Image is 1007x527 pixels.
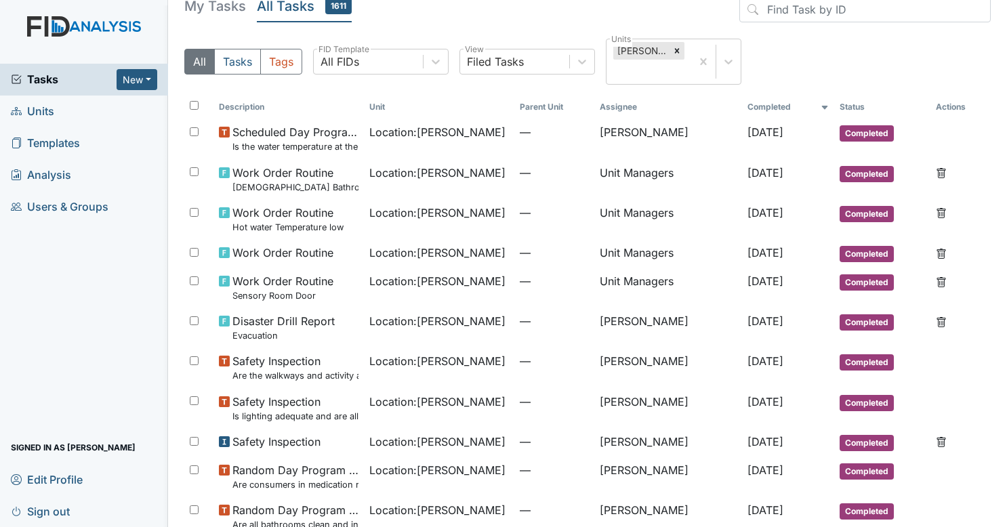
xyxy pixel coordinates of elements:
[840,166,894,182] span: Completed
[11,133,80,154] span: Templates
[840,246,894,262] span: Completed
[936,434,947,450] a: Delete
[11,71,117,87] a: Tasks
[232,165,358,194] span: Work Order Routine Ladies Bathroom Faucet and Plumbing
[747,206,783,219] span: [DATE]
[840,206,894,222] span: Completed
[232,329,335,342] small: Evacuation
[232,478,358,491] small: Are consumers in medication room/area prior to staff beginning for each consumer?
[742,96,834,119] th: Toggle SortBy
[520,273,589,289] span: —
[613,42,670,60] div: [PERSON_NAME]
[369,394,506,410] span: Location : [PERSON_NAME]
[369,124,506,140] span: Location : [PERSON_NAME]
[467,54,524,70] div: Filed Tasks
[936,165,947,181] a: Delete
[369,273,506,289] span: Location : [PERSON_NAME]
[594,388,742,428] td: [PERSON_NAME]
[747,435,783,448] span: [DATE]
[520,394,589,410] span: —
[369,245,506,261] span: Location : [PERSON_NAME]
[520,353,589,369] span: —
[232,273,333,302] span: Work Order Routine Sensory Room Door
[232,124,358,153] span: Scheduled Day Program Inspection Is the water temperature at the kitchen sink between 100 to 110 ...
[747,354,783,368] span: [DATE]
[594,308,742,347] td: [PERSON_NAME]
[520,434,589,450] span: —
[369,502,506,518] span: Location : [PERSON_NAME]
[232,462,358,491] span: Random Day Program Inspection Are consumers in medication room/area prior to staff beginning for ...
[232,245,333,261] span: Work Order Routine
[594,268,742,308] td: Unit Managers
[936,245,947,261] a: Delete
[214,49,261,75] button: Tasks
[369,462,506,478] span: Location : [PERSON_NAME]
[840,354,894,371] span: Completed
[747,125,783,139] span: [DATE]
[184,49,215,75] button: All
[232,205,344,234] span: Work Order Routine Hot water Temperature low
[594,159,742,199] td: Unit Managers
[11,501,70,522] span: Sign out
[747,463,783,477] span: [DATE]
[117,69,157,90] button: New
[747,503,783,517] span: [DATE]
[232,313,335,342] span: Disaster Drill Report Evacuation
[11,101,54,122] span: Units
[11,196,108,217] span: Users & Groups
[369,205,506,221] span: Location : [PERSON_NAME]
[840,435,894,451] span: Completed
[747,395,783,408] span: [DATE]
[840,463,894,480] span: Completed
[184,49,302,75] div: Type filter
[232,369,358,382] small: Are the walkways and activity areas free from slipping and tripping hazards?
[190,101,199,110] input: Toggle All Rows Selected
[232,181,358,194] small: [DEMOGRAPHIC_DATA] Bathroom Faucet and Plumbing
[747,314,783,328] span: [DATE]
[594,428,742,457] td: [PERSON_NAME]
[11,469,83,490] span: Edit Profile
[840,503,894,520] span: Completed
[594,457,742,497] td: [PERSON_NAME]
[369,434,506,450] span: Location : [PERSON_NAME]
[594,96,742,119] th: Assignee
[232,394,358,423] span: Safety Inspection Is lighting adequate and are all light bulbs covered?
[520,165,589,181] span: —
[11,437,136,458] span: Signed in as [PERSON_NAME]
[520,313,589,329] span: —
[594,239,742,268] td: Unit Managers
[520,462,589,478] span: —
[260,49,302,75] button: Tags
[747,274,783,288] span: [DATE]
[936,273,947,289] a: Delete
[520,124,589,140] span: —
[936,313,947,329] a: Delete
[747,166,783,180] span: [DATE]
[747,246,783,259] span: [DATE]
[520,205,589,221] span: —
[514,96,594,119] th: Toggle SortBy
[840,395,894,411] span: Completed
[840,125,894,142] span: Completed
[321,54,359,70] div: All FIDs
[594,119,742,159] td: [PERSON_NAME]
[594,199,742,239] td: Unit Managers
[232,140,358,153] small: Is the water temperature at the kitchen sink between 100 to 110 degrees?
[834,96,930,119] th: Toggle SortBy
[232,221,344,234] small: Hot water Temperature low
[840,274,894,291] span: Completed
[232,289,333,302] small: Sensory Room Door
[936,205,947,221] a: Delete
[840,314,894,331] span: Completed
[364,96,514,119] th: Toggle SortBy
[11,165,71,186] span: Analysis
[232,434,321,450] span: Safety Inspection
[369,165,506,181] span: Location : [PERSON_NAME]
[520,502,589,518] span: —
[232,410,358,423] small: Is lighting adequate and are all light bulbs covered?
[520,245,589,261] span: —
[930,96,991,119] th: Actions
[369,313,506,329] span: Location : [PERSON_NAME]
[594,347,742,387] td: [PERSON_NAME]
